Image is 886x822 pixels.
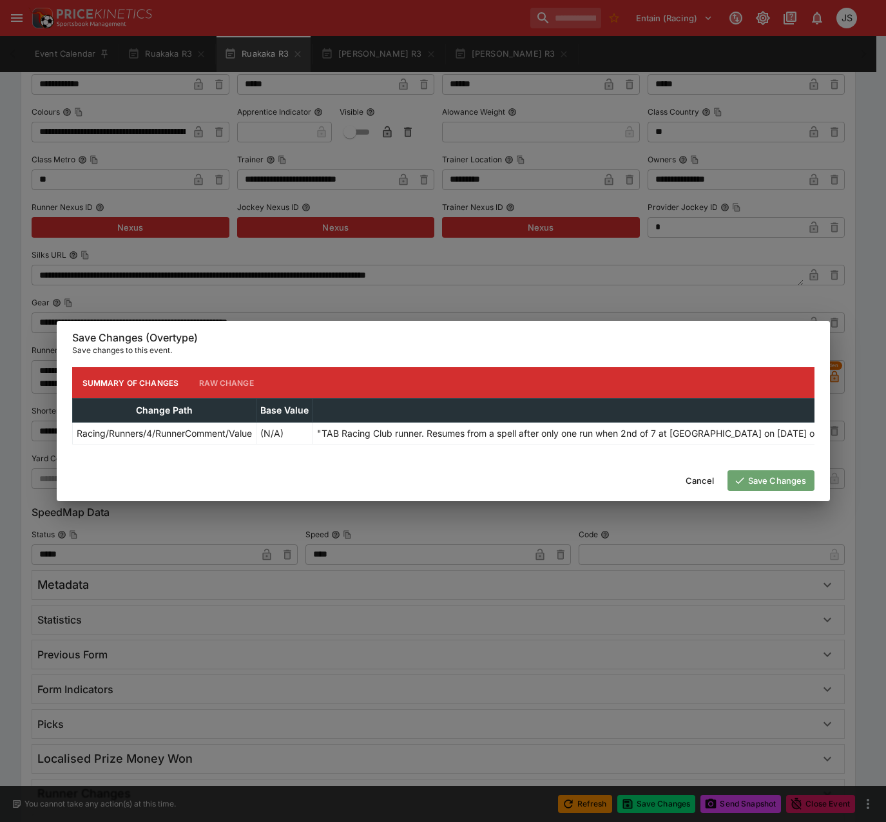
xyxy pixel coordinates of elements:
th: Change Path [72,399,256,423]
td: (N/A) [256,423,313,444]
button: Save Changes [727,470,814,491]
button: Cancel [678,470,722,491]
button: Summary of Changes [72,367,189,398]
th: Base Value [256,399,313,423]
button: Raw Change [189,367,264,398]
h6: Save Changes (Overtype) [72,331,814,345]
p: Save changes to this event. [72,344,814,357]
p: Racing/Runners/4/RunnerComment/Value [77,426,252,440]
